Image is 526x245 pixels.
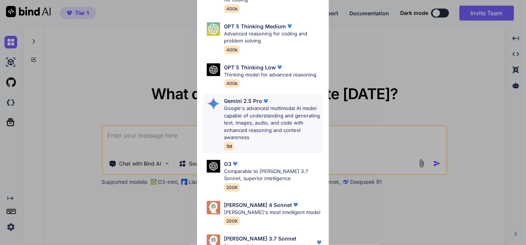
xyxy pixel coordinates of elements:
[276,63,283,71] img: premium
[224,45,240,54] span: 400k
[224,4,240,13] span: 400k
[224,97,262,105] p: Gemini 2.5 Pro
[262,97,270,105] img: premium
[224,183,240,192] span: 200K
[292,201,299,208] img: premium
[224,79,240,88] span: 400k
[224,142,234,151] span: 1M
[207,97,220,110] img: Pick Models
[224,30,323,45] p: Advanced reasoning for coding and problem solving
[286,22,293,30] img: premium
[224,63,276,71] p: GPT 5 Thinking Low
[207,201,220,214] img: Pick Models
[224,105,323,141] p: Google's advanced multimodal AI model capable of understanding and generating text, images, audio...
[224,71,318,79] p: Thinking model for advanced reasoning.
[224,217,240,225] span: 200K
[231,160,239,167] img: premium
[224,22,286,30] p: GPT 5 Thinking Medium
[224,209,320,216] p: [PERSON_NAME]'s most intelligent model
[207,22,220,36] img: Pick Models
[224,168,323,182] p: Comparable to [PERSON_NAME] 3.7 Sonnet, superior intelligence
[224,201,292,209] p: [PERSON_NAME] 4 Sonnet
[207,160,220,173] img: Pick Models
[224,160,231,168] p: O3
[207,63,220,76] img: Pick Models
